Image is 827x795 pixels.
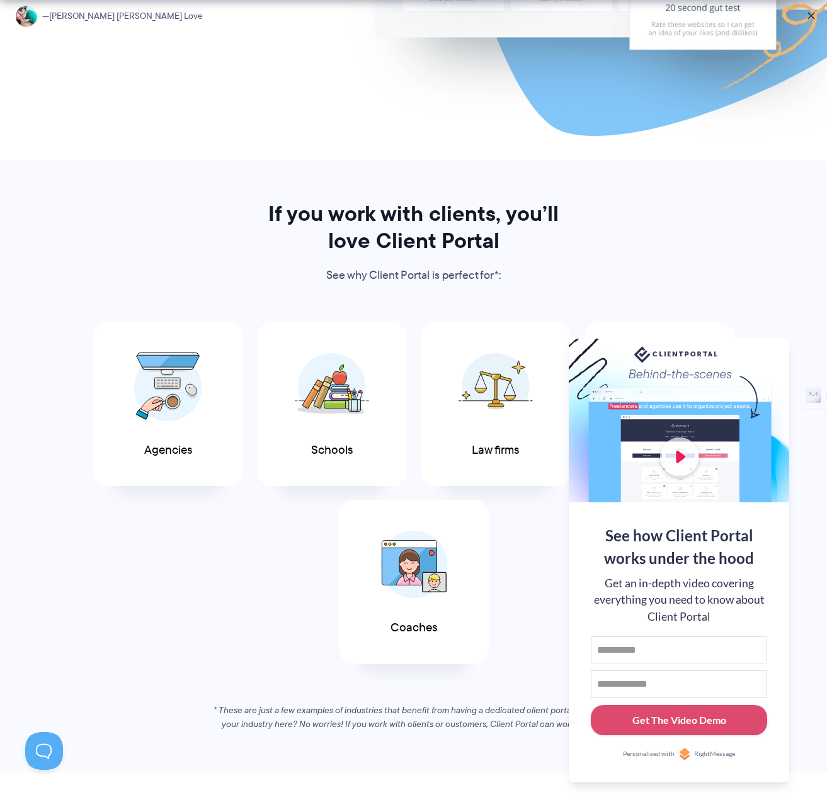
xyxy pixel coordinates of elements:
[214,704,613,730] em: * These are just a few examples of industries that benefit from having a dedicated client portal....
[472,444,519,457] span: Law firms
[144,444,192,457] span: Agencies
[585,322,734,487] a: Accountants
[591,575,767,625] div: Get an in-depth video covering everything you need to know about Client Portal
[694,749,735,759] span: RightMessage
[257,322,407,487] a: Schools
[311,444,353,457] span: Schools
[632,713,726,728] div: Get The Video Demo
[421,322,571,487] a: Law firms
[93,322,243,487] a: Agencies
[591,705,767,736] button: Get The Video Demo
[591,748,767,760] a: Personalized withRightMessage
[339,500,489,664] a: Coaches
[42,9,203,23] span: [PERSON_NAME] [PERSON_NAME] Love
[251,266,576,285] p: See why Client Portal is perfect for*:
[251,200,576,254] h2: If you work with clients, you’ll love Client Portal
[678,748,691,760] img: Personalized with RightMessage
[391,621,437,634] span: Coaches
[623,749,675,759] span: Personalized with
[25,732,63,770] iframe: Toggle Customer Support
[591,524,767,570] div: See how Client Portal works under the hood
